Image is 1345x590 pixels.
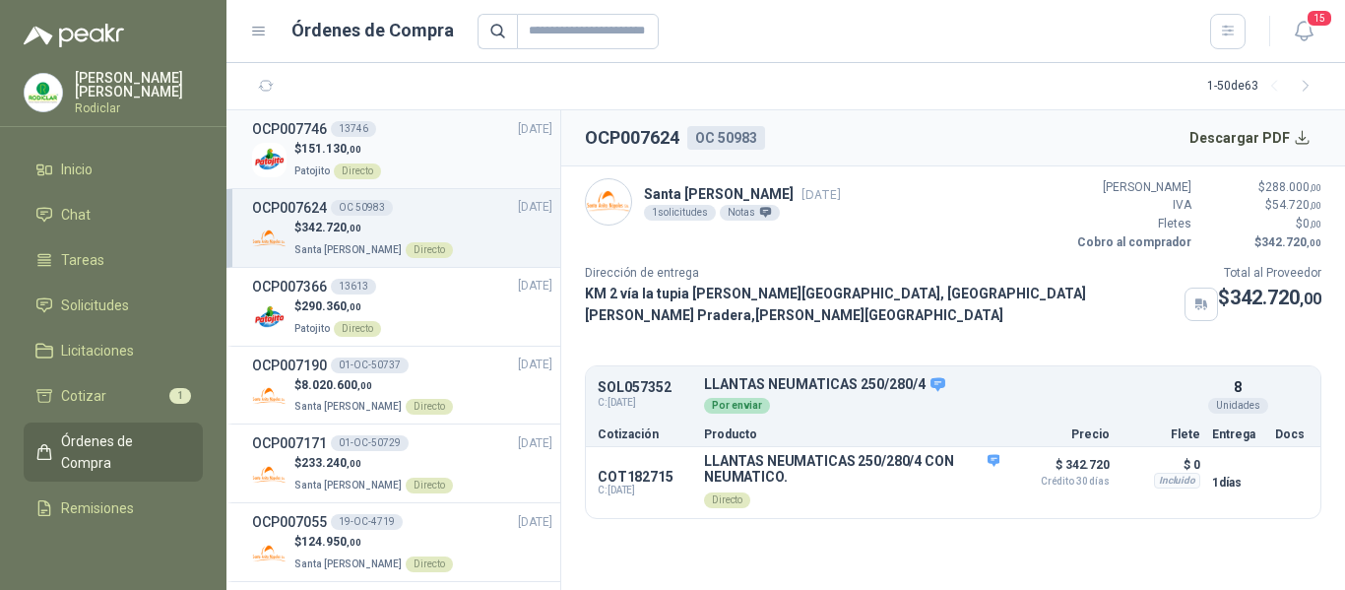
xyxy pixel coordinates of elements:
[1218,283,1321,313] p: $
[24,151,203,188] a: Inicio
[1203,215,1321,233] p: $
[24,490,203,527] a: Remisiones
[301,378,372,392] span: 8.020.600
[294,219,453,237] p: $
[334,321,381,337] div: Directo
[1300,290,1321,308] span: ,00
[704,492,750,508] div: Directo
[301,299,361,313] span: 290.360
[294,533,453,552] p: $
[61,159,93,180] span: Inicio
[331,358,409,373] div: 01-OC-50737
[585,264,1218,283] p: Dirección de entrega
[1286,14,1321,49] button: 15
[334,164,381,179] div: Directo
[644,205,716,221] div: 1 solicitudes
[1073,196,1191,215] p: IVA
[252,511,552,573] a: OCP00705519-OC-4719[DATE] Company Logo$124.950,00Santa [PERSON_NAME]Directo
[704,453,999,485] p: LLANTAS NEUMATICAS 250/280/4 CON NEUMATICO.
[1310,182,1321,193] span: ,00
[1203,178,1321,197] p: $
[61,340,134,361] span: Licitaciones
[331,514,403,530] div: 19-OC-4719
[1154,473,1200,489] div: Incluido
[598,428,692,440] p: Cotización
[347,223,361,233] span: ,00
[24,287,203,324] a: Solicitudes
[518,120,552,139] span: [DATE]
[24,377,203,415] a: Cotizar1
[518,198,552,217] span: [DATE]
[24,196,203,233] a: Chat
[294,140,381,159] p: $
[518,277,552,295] span: [DATE]
[331,279,376,295] div: 13613
[1303,217,1321,230] span: 0
[1011,428,1110,440] p: Precio
[252,457,287,492] img: Company Logo
[1203,233,1321,252] p: $
[1073,215,1191,233] p: Fletes
[61,430,184,474] span: Órdenes de Compra
[518,513,552,532] span: [DATE]
[704,398,770,414] div: Por enviar
[24,332,203,369] a: Licitaciones
[75,71,203,98] p: [PERSON_NAME] [PERSON_NAME]
[704,376,1200,394] p: LLANTAS NEUMATICAS 250/280/4
[704,428,999,440] p: Producto
[61,497,134,519] span: Remisiones
[1275,428,1309,440] p: Docs
[301,221,361,234] span: 342.720
[1310,200,1321,211] span: ,00
[252,197,327,219] h3: OCP007624
[1073,178,1191,197] p: [PERSON_NAME]
[294,376,453,395] p: $
[301,456,361,470] span: 233.240
[406,478,453,493] div: Directo
[1310,219,1321,229] span: ,00
[1265,180,1321,194] span: 288.000
[252,143,287,177] img: Company Logo
[598,469,692,485] p: COT182715
[331,121,376,137] div: 13746
[169,388,191,404] span: 1
[406,399,453,415] div: Directo
[252,118,327,140] h3: OCP007746
[61,204,91,226] span: Chat
[518,434,552,453] span: [DATE]
[301,535,361,549] span: 124.950
[644,183,841,205] p: Santa [PERSON_NAME]
[252,300,287,335] img: Company Logo
[301,142,361,156] span: 151.130
[1306,9,1333,28] span: 15
[24,423,203,482] a: Órdenes de Compra
[331,200,393,216] div: OC 50983
[252,276,327,297] h3: OCP007366
[586,179,631,225] img: Company Logo
[1272,198,1321,212] span: 54.720
[252,118,552,180] a: OCP00774613746[DATE] Company Logo$151.130,00PatojitoDirecto
[598,380,692,395] p: SOL057352
[294,480,402,491] span: Santa [PERSON_NAME]
[406,557,453,572] div: Directo
[585,124,679,152] h2: OCP007624
[585,283,1177,326] p: KM 2 vía la tupia [PERSON_NAME][GEOGRAPHIC_DATA], [GEOGRAPHIC_DATA][PERSON_NAME] Pradera , [PERSO...
[24,24,124,47] img: Logo peakr
[801,187,841,202] span: [DATE]
[294,323,330,334] span: Patojito
[252,222,287,256] img: Company Logo
[1207,71,1321,102] div: 1 - 50 de 63
[1073,233,1191,252] p: Cobro al comprador
[252,378,287,413] img: Company Logo
[720,205,780,221] div: Notas
[1307,237,1321,248] span: ,00
[294,165,330,176] span: Patojito
[1179,118,1322,158] button: Descargar PDF
[291,17,454,44] h1: Órdenes de Compra
[252,276,552,338] a: OCP00736613613[DATE] Company Logo$290.360,00PatojitoDirecto
[687,126,765,150] div: OC 50983
[598,485,692,496] span: C: [DATE]
[294,297,381,316] p: $
[252,511,327,533] h3: OCP007055
[1230,286,1321,309] span: 342.720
